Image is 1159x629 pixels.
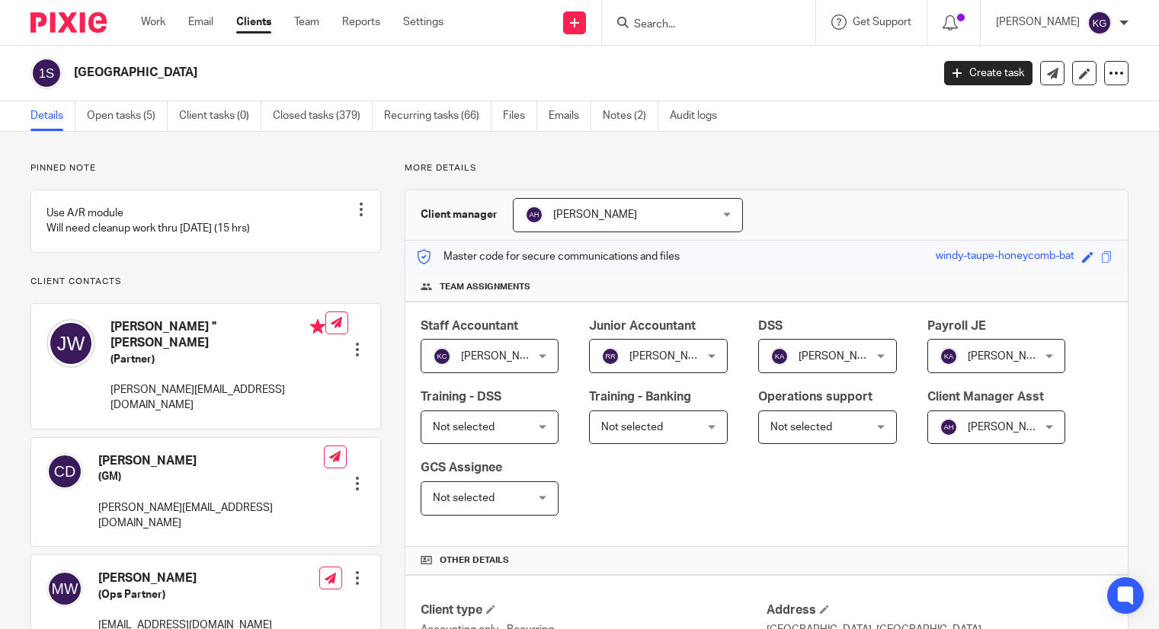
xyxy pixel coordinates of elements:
[141,14,165,30] a: Work
[98,500,324,532] p: [PERSON_NAME][EMAIL_ADDRESS][DOMAIN_NAME]
[440,281,530,293] span: Team assignments
[549,101,591,131] a: Emails
[927,391,1044,403] span: Client Manager Asst
[46,570,83,607] img: svg%3E
[853,17,911,27] span: Get Support
[940,347,958,366] img: svg%3E
[110,382,325,413] p: [PERSON_NAME][EMAIL_ADDRESS][DOMAIN_NAME]
[589,320,696,332] span: Junior Accountant
[936,248,1074,266] div: windy-taupe-honeycomb-bat
[553,209,637,220] span: [PERSON_NAME]
[940,418,958,436] img: svg%3E
[996,14,1080,30] p: [PERSON_NAME]
[670,101,728,131] a: Audit logs
[503,101,537,131] a: Files
[927,320,986,332] span: Payroll JE
[110,319,325,352] h4: [PERSON_NAME] "[PERSON_NAME]
[629,351,713,362] span: [PERSON_NAME]
[944,61,1033,85] a: Create task
[403,14,443,30] a: Settings
[110,352,325,367] h5: (Partner)
[1087,11,1112,35] img: svg%3E
[758,391,872,403] span: Operations support
[433,347,451,366] img: svg%3E
[799,351,882,362] span: [PERSON_NAME]
[74,65,752,81] h2: [GEOGRAPHIC_DATA]
[188,14,213,30] a: Email
[601,347,620,366] img: svg%3E
[525,206,543,224] img: svg%3E
[440,554,509,567] span: Other details
[98,587,272,602] h5: (Ops Partner)
[46,319,95,368] img: svg%3E
[30,12,107,33] img: Pixie
[770,347,789,366] img: svg%3E
[273,101,373,131] a: Closed tasks (379)
[968,422,1052,433] span: [PERSON_NAME]
[417,249,680,264] p: Master code for secure communications and files
[310,319,325,334] i: Primary
[433,422,495,433] span: Not selected
[421,391,501,403] span: Training - DSS
[968,351,1052,362] span: [PERSON_NAME]
[98,453,324,469] h4: [PERSON_NAME]
[46,453,83,490] img: svg%3E
[461,351,545,362] span: [PERSON_NAME]
[421,207,498,222] h3: Client manager
[589,391,691,403] span: Training - Banking
[421,602,767,618] h4: Client type
[767,602,1113,618] h4: Address
[632,18,770,32] input: Search
[98,570,272,586] h4: [PERSON_NAME]
[433,493,495,503] span: Not selected
[179,101,261,131] a: Client tasks (0)
[770,422,832,433] span: Not selected
[342,14,380,30] a: Reports
[421,320,518,332] span: Staff Accountant
[601,422,663,433] span: Not selected
[236,14,271,30] a: Clients
[294,14,319,30] a: Team
[30,162,381,174] p: Pinned note
[30,101,75,131] a: Details
[405,162,1129,174] p: More details
[30,276,381,288] p: Client contacts
[603,101,658,131] a: Notes (2)
[384,101,491,131] a: Recurring tasks (66)
[87,101,168,131] a: Open tasks (5)
[421,461,502,474] span: GCS Assignee
[98,469,324,484] h5: (GM)
[30,57,62,89] img: svg%3E
[758,320,783,332] span: DSS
